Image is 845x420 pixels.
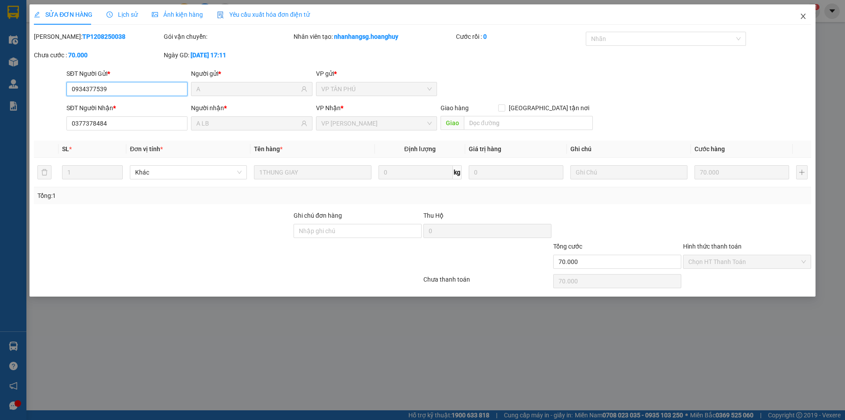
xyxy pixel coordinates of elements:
span: edit [34,11,40,18]
button: delete [37,165,51,179]
span: Tổng cước [553,243,582,250]
div: SĐT Người Gửi [66,69,187,78]
b: 70.000 [68,52,88,59]
input: Ghi chú đơn hàng [294,224,422,238]
th: Ghi chú [567,141,691,158]
img: icon [217,11,224,19]
span: Khác [135,166,242,179]
span: clock-circle [107,11,113,18]
span: Giao hàng [441,104,469,112]
b: nhanhangsg.hoanghuy [334,33,398,40]
label: Hình thức thanh toán [683,243,742,250]
span: Định lượng [404,145,436,152]
div: Nhân viên tạo: [294,32,454,41]
span: Cước hàng [694,145,725,152]
b: TP1208250038 [82,33,125,40]
div: Tổng: 1 [37,191,326,201]
span: kg [453,165,462,179]
span: Ảnh kiện hàng [152,11,203,18]
input: VD: Bàn, Ghế [254,165,371,179]
b: 0 [483,33,487,40]
label: Ghi chú đơn hàng [294,212,342,219]
span: close [800,13,807,20]
div: Cước rồi : [456,32,584,41]
span: VP Nhận [316,104,341,112]
div: Gói vận chuyển: [164,32,292,41]
div: Chưa thanh toán [422,275,552,290]
span: Đơn vị tính [130,145,163,152]
span: Giao [441,116,464,130]
span: Lịch sử [107,11,138,18]
b: [DATE] 17:11 [191,52,226,59]
div: Chưa cước : [34,50,162,60]
span: Chọn HT Thanh Toán [688,255,806,268]
span: SỬA ĐƠN HÀNG [34,11,92,18]
input: Tên người gửi [196,84,299,94]
div: VP gửi [316,69,437,78]
span: SL [62,145,69,152]
span: VP LÝ BÌNH [321,117,432,130]
span: Thu Hộ [423,212,444,219]
input: 0 [469,165,563,179]
div: SĐT Người Nhận [66,103,187,113]
span: Tên hàng [254,145,283,152]
div: Người gửi [191,69,312,78]
input: Dọc đường [464,116,593,130]
span: Giá trị hàng [469,145,501,152]
span: VP TÂN PHÚ [321,82,432,96]
div: Người nhận [191,103,312,113]
div: [PERSON_NAME]: [34,32,162,41]
span: picture [152,11,158,18]
span: user [301,120,307,126]
button: Close [791,4,816,29]
button: plus [796,165,808,179]
input: Ghi Chú [570,165,687,179]
span: Yêu cầu xuất hóa đơn điện tử [217,11,310,18]
input: Tên người nhận [196,119,299,128]
span: [GEOGRAPHIC_DATA] tận nơi [505,103,593,113]
span: user [301,86,307,92]
div: Ngày GD: [164,50,292,60]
